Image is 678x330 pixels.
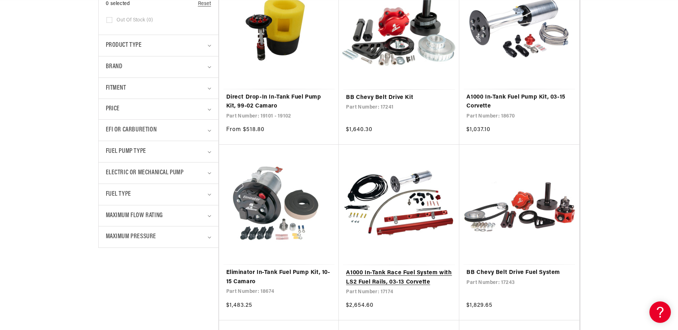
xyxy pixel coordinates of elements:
[106,125,157,135] span: EFI or Carburetion
[346,269,452,287] a: A1000 In-Tank Race Fuel System with LS2 Fuel Rails, 03-13 Corvette
[106,184,211,205] summary: Fuel Type (0 selected)
[466,93,572,111] a: A1000 In-Tank Fuel Pump Kit, 03-15 Corvette
[106,40,142,51] span: Product type
[106,120,211,141] summary: EFI or Carburetion (0 selected)
[106,168,184,178] span: Electric or Mechanical Pump
[106,226,211,247] summary: Maximum Pressure (0 selected)
[106,62,123,72] span: Brand
[106,83,126,94] span: Fitment
[106,35,211,56] summary: Product type (0 selected)
[106,232,157,242] span: Maximum Pressure
[106,141,211,162] summary: Fuel Pump Type (0 selected)
[106,211,163,221] span: Maximum Flow Rating
[106,146,146,157] span: Fuel Pump Type
[106,99,211,119] summary: Price
[106,56,211,77] summary: Brand (0 selected)
[106,189,131,200] span: Fuel Type
[106,162,211,184] summary: Electric or Mechanical Pump (0 selected)
[106,104,120,114] span: Price
[466,268,572,277] a: BB Chevy Belt Drive Fuel System
[117,17,153,24] span: Out of stock (0)
[106,78,211,99] summary: Fitment (0 selected)
[226,268,332,286] a: Eliminator In-Tank Fuel Pump Kit, 10-15 Camaro
[106,205,211,226] summary: Maximum Flow Rating (0 selected)
[346,93,452,102] a: BB Chevy Belt Drive Kit
[226,93,332,111] a: Direct Drop-In In-Tank Fuel Pump Kit, 99-02 Camaro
